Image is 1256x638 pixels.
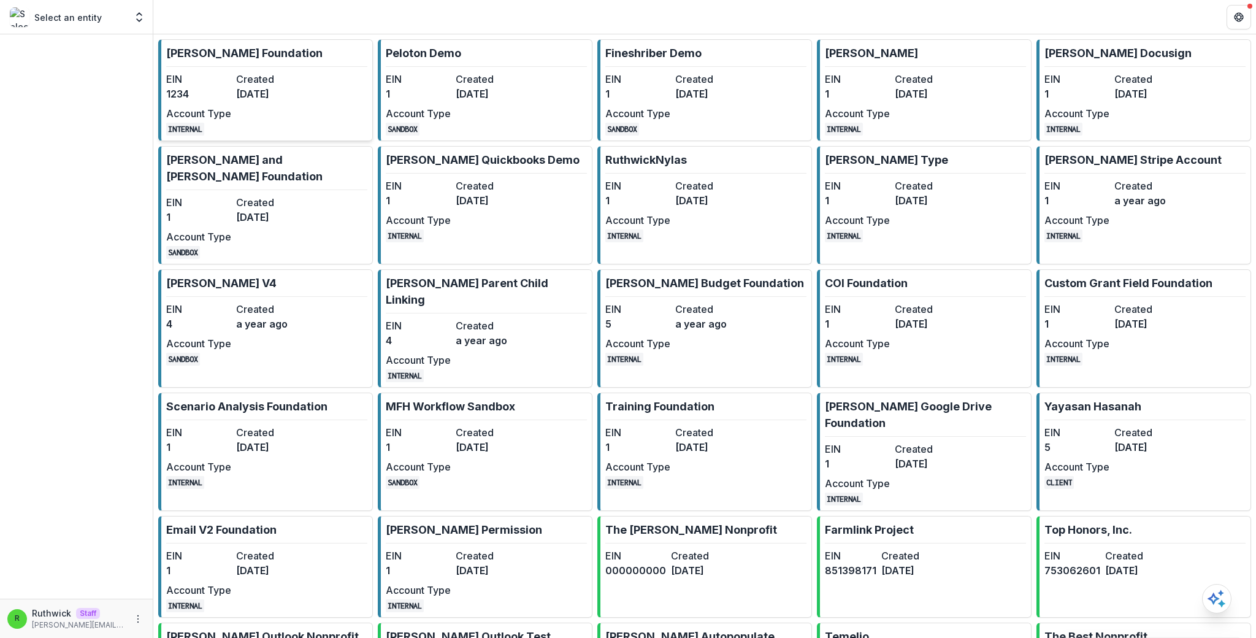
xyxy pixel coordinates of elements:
[605,275,804,291] p: [PERSON_NAME] Budget Foundation
[1114,302,1179,317] dt: Created
[1114,440,1179,455] dd: [DATE]
[386,333,451,348] dd: 4
[386,440,451,455] dd: 1
[825,106,890,121] dt: Account Type
[1114,193,1179,208] dd: a year ago
[895,302,960,317] dt: Created
[605,521,777,538] p: The [PERSON_NAME] Nonprofit
[166,440,231,455] dd: 1
[32,607,71,620] p: Ruthwick
[378,146,592,264] a: [PERSON_NAME] Quickbooks DemoEIN1Created[DATE]Account TypeINTERNAL
[378,39,592,141] a: Peloton DemoEIN1Created[DATE]Account TypeSANDBOX
[236,72,301,86] dt: Created
[386,548,451,563] dt: EIN
[817,146,1032,264] a: [PERSON_NAME] TypeEIN1Created[DATE]Account TypeINTERNAL
[1036,146,1251,264] a: [PERSON_NAME] Stripe AccountEIN1Createda year agoAccount TypeINTERNAL
[605,476,643,489] code: INTERNAL
[605,123,639,136] code: SANDBOX
[166,152,367,185] p: [PERSON_NAME] and [PERSON_NAME] Foundation
[605,563,666,578] dd: 000000000
[386,152,580,168] p: [PERSON_NAME] Quickbooks Demo
[825,521,914,538] p: Farmlink Project
[605,106,670,121] dt: Account Type
[166,106,231,121] dt: Account Type
[1044,459,1109,474] dt: Account Type
[825,213,890,228] dt: Account Type
[825,123,863,136] code: INTERNAL
[236,548,301,563] dt: Created
[236,425,301,440] dt: Created
[675,72,740,86] dt: Created
[386,86,451,101] dd: 1
[597,393,812,511] a: Training FoundationEIN1Created[DATE]Account TypeINTERNAL
[386,213,451,228] dt: Account Type
[1044,275,1212,291] p: Custom Grant Field Foundation
[166,275,277,291] p: [PERSON_NAME] V4
[895,179,960,193] dt: Created
[456,193,521,208] dd: [DATE]
[605,353,643,366] code: INTERNAL
[1044,521,1132,538] p: Top Honors, Inc.
[1114,72,1179,86] dt: Created
[166,210,231,225] dd: 1
[895,193,960,208] dd: [DATE]
[456,333,521,348] dd: a year ago
[675,317,740,331] dd: a year ago
[605,548,666,563] dt: EIN
[825,72,890,86] dt: EIN
[386,583,451,598] dt: Account Type
[166,302,231,317] dt: EIN
[386,599,424,612] code: INTERNAL
[456,72,521,86] dt: Created
[1044,72,1109,86] dt: EIN
[1044,45,1192,61] p: [PERSON_NAME] Docusign
[1044,213,1109,228] dt: Account Type
[456,440,521,455] dd: [DATE]
[166,548,231,563] dt: EIN
[166,195,231,210] dt: EIN
[825,275,908,291] p: COI Foundation
[605,152,687,168] p: RuthwickNylas
[386,563,451,578] dd: 1
[1036,269,1251,388] a: Custom Grant Field FoundationEIN1Created[DATE]Account TypeINTERNAL
[675,193,740,208] dd: [DATE]
[675,440,740,455] dd: [DATE]
[605,179,670,193] dt: EIN
[605,45,702,61] p: Fineshriber Demo
[1044,302,1109,317] dt: EIN
[166,459,231,474] dt: Account Type
[158,39,373,141] a: [PERSON_NAME] FoundationEIN1234Created[DATE]Account TypeINTERNAL
[1044,123,1082,136] code: INTERNAL
[881,548,933,563] dt: Created
[895,86,960,101] dd: [DATE]
[817,269,1032,388] a: COI FoundationEIN1Created[DATE]Account TypeINTERNAL
[236,563,301,578] dd: [DATE]
[1114,425,1179,440] dt: Created
[386,275,587,308] p: [PERSON_NAME] Parent Child Linking
[166,425,231,440] dt: EIN
[386,193,451,208] dd: 1
[166,123,204,136] code: INTERNAL
[386,521,542,538] p: [PERSON_NAME] Permission
[1044,152,1222,168] p: [PERSON_NAME] Stripe Account
[825,179,890,193] dt: EIN
[675,425,740,440] dt: Created
[675,179,740,193] dt: Created
[825,476,890,491] dt: Account Type
[605,213,670,228] dt: Account Type
[166,336,231,351] dt: Account Type
[825,302,890,317] dt: EIN
[386,179,451,193] dt: EIN
[675,302,740,317] dt: Created
[825,456,890,471] dd: 1
[1044,398,1141,415] p: Yayasan Hasanah
[34,11,102,24] p: Select an entity
[166,86,231,101] dd: 1234
[456,86,521,101] dd: [DATE]
[378,393,592,511] a: MFH Workflow SandboxEIN1Created[DATE]Account TypeSANDBOX
[605,229,643,242] code: INTERNAL
[386,459,451,474] dt: Account Type
[236,210,301,225] dd: [DATE]
[1114,179,1179,193] dt: Created
[1202,584,1231,613] button: Open AI Assistant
